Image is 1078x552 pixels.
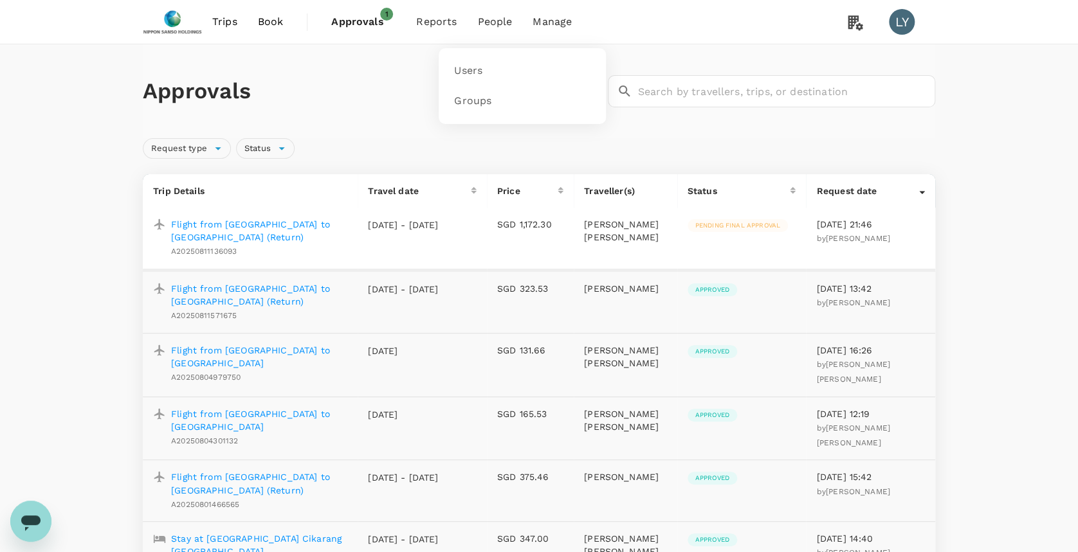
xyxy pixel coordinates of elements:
[368,283,439,296] p: [DATE] - [DATE]
[816,407,925,420] p: [DATE] 12:19
[816,487,890,496] span: by
[143,138,231,159] div: Request type
[497,407,563,420] p: SGD 165.53
[688,184,790,197] div: Status
[171,407,347,433] a: Flight from [GEOGRAPHIC_DATA] to [GEOGRAPHIC_DATA]
[171,218,347,244] a: Flight from [GEOGRAPHIC_DATA] to [GEOGRAPHIC_DATA] (Return)
[143,143,215,155] span: Request type
[816,218,925,231] p: [DATE] 21:46
[688,411,737,420] span: Approved
[533,14,572,30] span: Manage
[584,184,667,197] p: Traveller(s)
[688,535,737,544] span: Approved
[368,533,439,546] p: [DATE] - [DATE]
[688,347,737,356] span: Approved
[688,221,788,230] span: Pending final approval
[584,282,667,295] p: [PERSON_NAME]
[477,14,512,30] span: People
[826,487,890,496] span: [PERSON_NAME]
[497,184,558,197] div: Price
[454,64,482,78] span: Users
[446,86,598,116] a: Groups
[258,14,284,30] span: Book
[368,344,439,357] p: [DATE]
[816,234,890,243] span: by
[816,298,890,307] span: by
[143,78,603,105] h1: Approvals
[688,474,737,483] span: Approved
[816,184,919,197] div: Request date
[171,470,347,496] a: Flight from [GEOGRAPHIC_DATA] to [GEOGRAPHIC_DATA] (Return)
[584,470,667,483] p: [PERSON_NAME]
[171,436,238,445] span: A20250804301132
[171,344,347,369] a: Flight from [GEOGRAPHIC_DATA] to [GEOGRAPHIC_DATA]
[237,143,279,155] span: Status
[171,311,237,320] span: A20250811571675
[816,423,890,447] span: by
[236,138,295,159] div: Status
[497,218,563,231] p: SGD 1,172.30
[171,373,241,382] span: A20250804979750
[584,218,667,244] p: [PERSON_NAME] [PERSON_NAME]
[143,8,202,36] img: Nippon Sanso Holdings Singapore Pte Ltd
[637,75,935,107] input: Search by travellers, trips, or destination
[816,423,890,447] span: [PERSON_NAME] [PERSON_NAME]
[816,532,925,545] p: [DATE] 14:40
[368,408,439,421] p: [DATE]
[380,8,393,21] span: 1
[153,184,347,197] p: Trip Details
[816,282,925,295] p: [DATE] 13:42
[368,471,439,484] p: [DATE] - [DATE]
[416,14,457,30] span: Reports
[497,532,563,545] p: SGD 347.00
[10,501,51,542] iframe: Button to launch messaging window
[816,360,890,384] span: [PERSON_NAME] [PERSON_NAME]
[688,285,737,294] span: Approved
[816,360,890,384] span: by
[454,94,491,109] span: Groups
[171,247,237,256] span: A20250811136093
[446,56,598,86] a: Users
[816,470,925,483] p: [DATE] 15:42
[171,500,239,509] span: A20250801466565
[826,234,890,243] span: [PERSON_NAME]
[584,407,667,433] p: [PERSON_NAME] [PERSON_NAME]
[497,344,563,357] p: SGD 131.66
[584,344,667,369] p: [PERSON_NAME] [PERSON_NAME]
[212,14,237,30] span: Trips
[816,344,925,357] p: [DATE] 16:26
[331,14,396,30] span: Approvals
[368,184,471,197] div: Travel date
[171,282,347,308] a: Flight from [GEOGRAPHIC_DATA] to [GEOGRAPHIC_DATA] (Return)
[497,470,563,483] p: SGD 375.46
[889,9,915,35] div: LY
[826,298,890,307] span: [PERSON_NAME]
[497,282,563,295] p: SGD 323.53
[368,218,439,231] p: [DATE] - [DATE]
